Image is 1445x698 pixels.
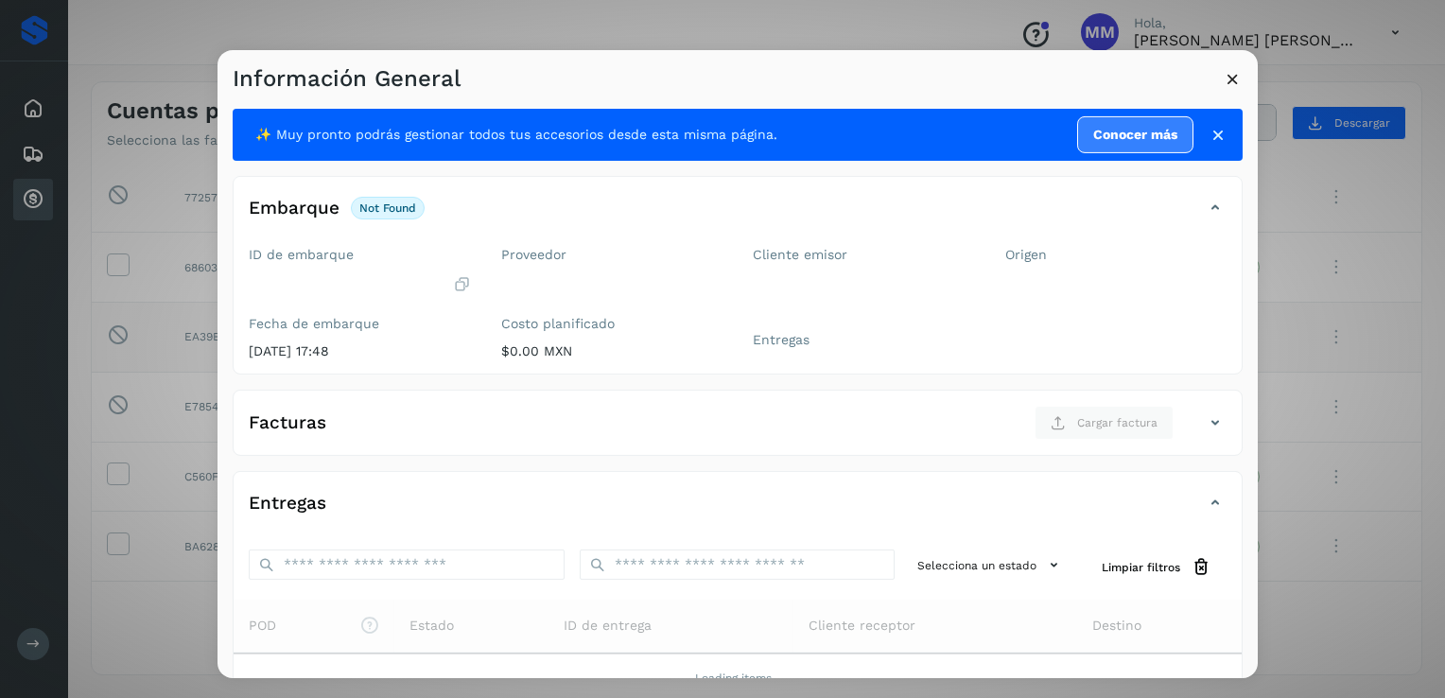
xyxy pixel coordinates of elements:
label: ID de embarque [249,247,471,263]
h4: Entregas [249,493,326,515]
h4: Embarque [249,198,339,219]
button: Cargar factura [1035,406,1174,440]
div: Embarquenot found [234,192,1242,239]
span: Limpiar filtros [1102,559,1180,576]
label: Fecha de embarque [249,316,471,332]
span: Estado [409,616,454,636]
span: Cliente receptor [809,616,915,636]
p: not found [359,201,416,215]
div: FacturasCargar factura [234,406,1242,455]
label: Proveedor [501,247,723,263]
label: Cliente emisor [753,247,975,263]
div: Entregas [234,487,1242,534]
h3: Información General [233,65,461,93]
h4: Facturas [249,412,326,434]
label: Entregas [753,332,975,348]
span: ID de entrega [564,616,652,636]
a: Conocer más [1077,116,1193,153]
button: Selecciona un estado [910,550,1071,581]
label: Origen [1005,247,1227,263]
label: Costo planificado [501,316,723,332]
span: Destino [1092,616,1141,636]
span: ✨ Muy pronto podrás gestionar todos tus accesorios desde esta misma página. [255,125,777,145]
p: [DATE] 17:48 [249,343,471,359]
span: Cargar factura [1077,414,1158,431]
p: $0.00 MXN [501,343,723,359]
button: Limpiar filtros [1087,550,1227,585]
span: POD [249,616,379,636]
